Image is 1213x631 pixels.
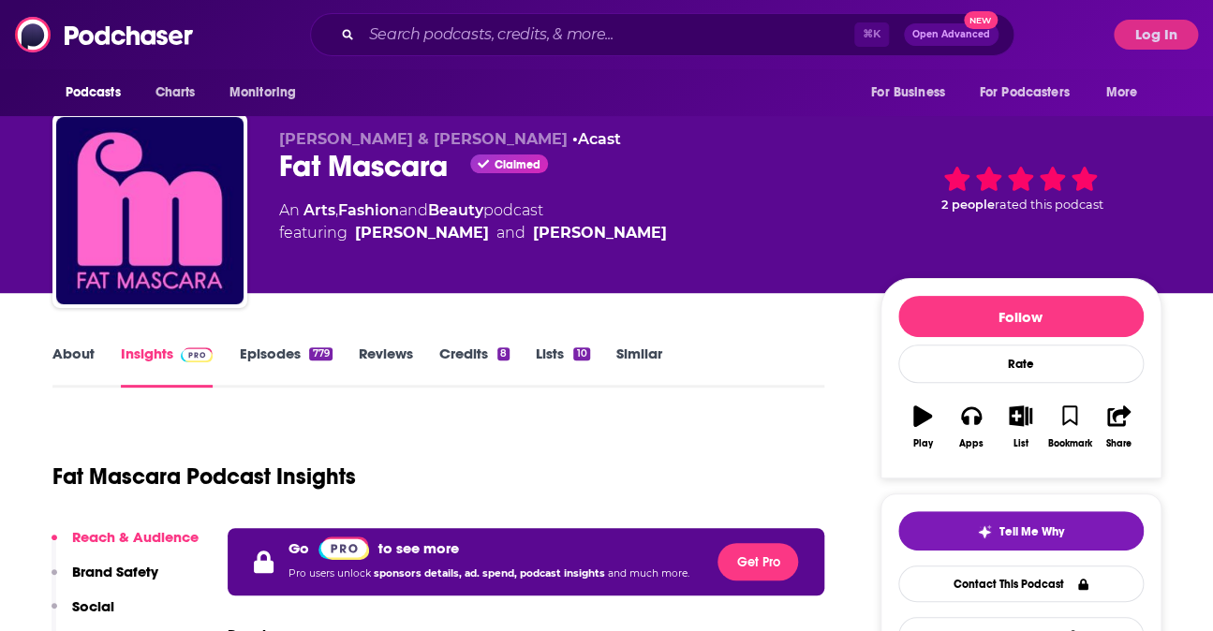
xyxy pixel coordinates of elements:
button: Apps [947,393,996,461]
a: Similar [616,345,662,388]
div: Search podcasts, credits, & more... [310,13,1014,56]
a: InsightsPodchaser Pro [121,345,214,388]
a: Lists10 [536,345,589,388]
button: Brand Safety [52,563,158,597]
p: Social [72,597,114,615]
button: List [996,393,1044,461]
a: [PERSON_NAME] [533,222,667,244]
span: Podcasts [66,80,121,106]
span: [PERSON_NAME] & [PERSON_NAME] [279,130,568,148]
span: Tell Me Why [999,524,1064,539]
button: Play [898,393,947,461]
a: Charts [143,75,207,110]
h1: Fat Mascara Podcast Insights [52,462,356,491]
img: Fat Mascara [56,117,244,304]
div: Rate [898,345,1144,383]
a: Acast [578,130,621,148]
input: Search podcasts, credits, & more... [362,20,854,50]
a: Arts [303,201,335,219]
span: Monitoring [229,80,296,106]
div: Play [912,438,932,449]
p: Go [288,539,309,557]
span: New [964,11,998,29]
span: Charts [155,80,196,106]
span: 2 people [941,198,995,212]
span: For Business [871,80,945,106]
button: Reach & Audience [52,528,199,563]
p: Pro users unlock and much more. [288,560,689,588]
img: tell me why sparkle [977,524,992,539]
span: ⌘ K [854,22,889,47]
button: Open AdvancedNew [904,23,999,46]
span: For Podcasters [980,80,1070,106]
a: Beauty [428,201,483,219]
div: 2 peoplerated this podcast [880,130,1161,246]
span: rated this podcast [995,198,1103,212]
img: Podchaser Pro [181,347,214,362]
div: 8 [497,347,510,360]
div: Share [1106,438,1132,449]
button: open menu [968,75,1097,110]
span: sponsors details, ad. spend, podcast insights [374,567,608,580]
div: 779 [309,347,332,360]
span: More [1105,80,1137,106]
a: Credits8 [439,345,510,388]
button: Follow [898,296,1144,337]
div: An podcast [279,199,667,244]
p: to see more [378,539,459,557]
p: Brand Safety [72,563,158,580]
button: open menu [216,75,320,110]
div: Bookmark [1047,438,1091,449]
span: , [335,201,338,219]
a: [PERSON_NAME] [355,222,489,244]
a: Contact This Podcast [898,565,1144,602]
a: Pro website [318,536,370,560]
button: Share [1094,393,1143,461]
a: Episodes779 [239,345,332,388]
span: and [399,201,428,219]
a: About [52,345,95,388]
a: Reviews [359,345,413,388]
img: Podchaser - Follow, Share and Rate Podcasts [15,17,195,52]
button: open menu [1092,75,1161,110]
div: Apps [959,438,984,449]
div: 10 [573,347,589,360]
div: List [1013,438,1028,449]
span: and [496,222,525,244]
p: Reach & Audience [72,528,199,546]
span: featuring [279,222,667,244]
span: Claimed [495,160,540,169]
button: open menu [858,75,969,110]
button: Get Pro [717,543,798,580]
span: Open Advanced [912,30,990,39]
button: open menu [52,75,145,110]
span: • [572,130,621,148]
button: tell me why sparkleTell Me Why [898,511,1144,550]
a: Fashion [338,201,399,219]
img: Podchaser Pro [318,536,370,560]
button: Log In [1114,20,1198,50]
button: Bookmark [1045,393,1094,461]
